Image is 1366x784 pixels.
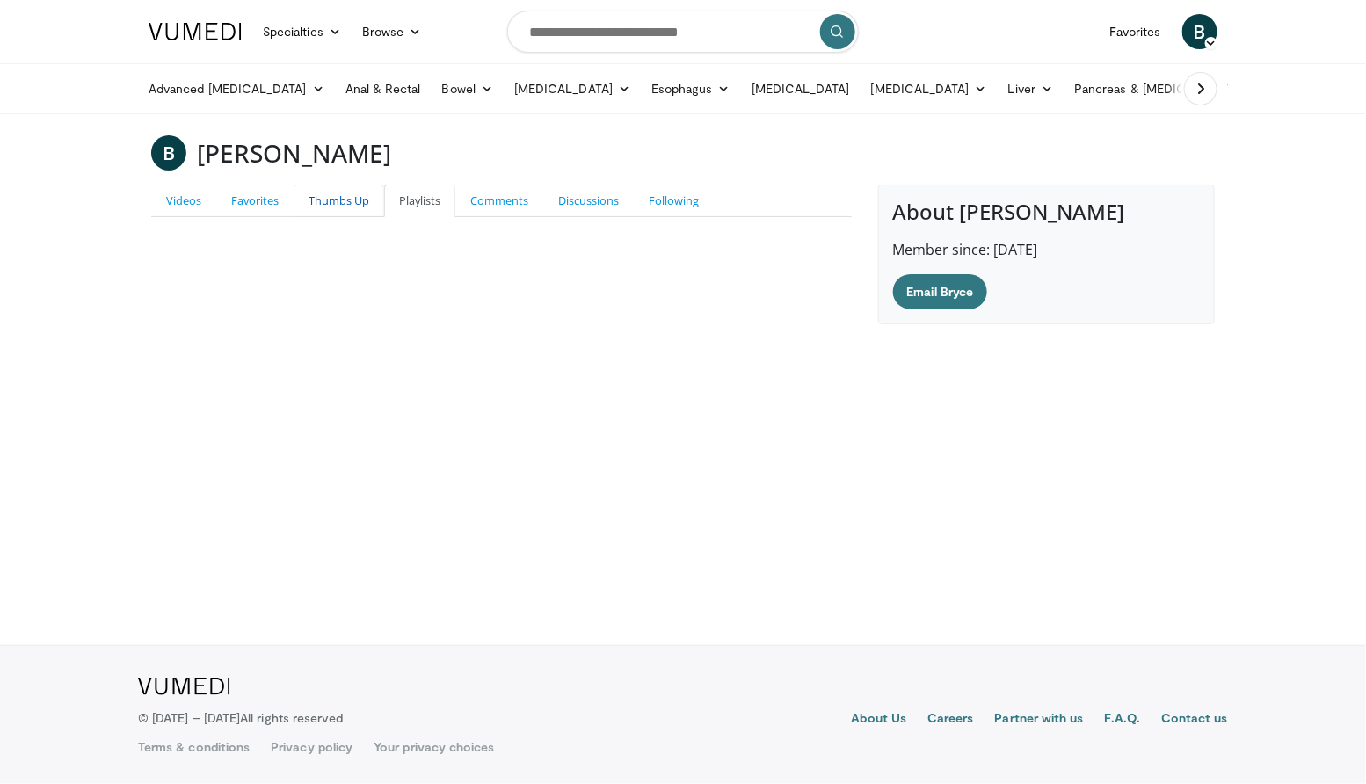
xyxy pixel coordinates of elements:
[138,738,250,756] a: Terms & conditions
[998,71,1064,106] a: Liver
[216,185,294,217] a: Favorites
[861,71,998,106] a: [MEDICAL_DATA]
[543,185,634,217] a: Discussions
[335,71,432,106] a: Anal & Rectal
[138,71,335,106] a: Advanced [MEDICAL_DATA]
[852,709,907,730] a: About Us
[240,710,343,725] span: All rights reserved
[893,239,1200,260] p: Member since: [DATE]
[893,200,1200,225] h4: About [PERSON_NAME]
[151,135,186,171] a: B
[252,14,352,49] a: Specialties
[1105,709,1140,730] a: F.A.Q.
[927,709,974,730] a: Careers
[507,11,859,53] input: Search topics, interventions
[641,71,741,106] a: Esophagus
[138,678,230,695] img: VuMedi Logo
[271,738,352,756] a: Privacy policy
[197,135,391,171] h3: [PERSON_NAME]
[138,709,344,727] p: © [DATE] – [DATE]
[1161,709,1228,730] a: Contact us
[455,185,543,217] a: Comments
[893,274,988,309] a: Email Bryce
[1099,14,1172,49] a: Favorites
[504,71,641,106] a: [MEDICAL_DATA]
[149,23,242,40] img: VuMedi Logo
[995,709,1084,730] a: Partner with us
[352,14,432,49] a: Browse
[374,738,494,756] a: Your privacy choices
[432,71,504,106] a: Bowel
[294,185,384,217] a: Thumbs Up
[1064,71,1269,106] a: Pancreas & [MEDICAL_DATA]
[634,185,714,217] a: Following
[151,185,216,217] a: Videos
[741,71,861,106] a: [MEDICAL_DATA]
[1182,14,1217,49] a: B
[384,185,455,217] a: Playlists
